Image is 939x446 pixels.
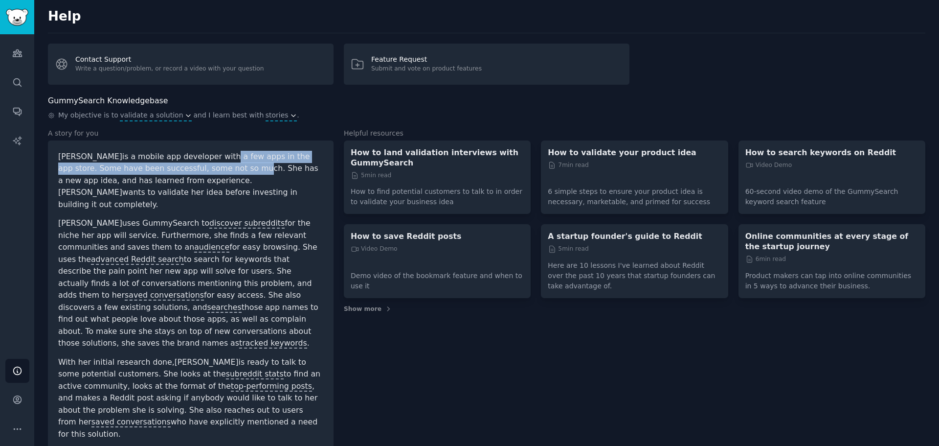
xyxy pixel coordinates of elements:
span: stories [266,110,289,120]
div: Submit and vote on product features [371,65,482,73]
div: . [48,110,925,121]
p: [PERSON_NAME] is a mobile app developer with a few apps in the app store. Some have been successf... [58,151,323,211]
span: validate a solution [120,110,183,120]
a: How to save Reddit posts [351,231,524,241]
button: validate a solution [120,110,192,120]
h2: Help [48,9,925,24]
a: Online communities at every stage of the startup journey [745,231,918,252]
a: A startup founder's guide to Reddit [548,231,721,241]
span: and I learn best with [194,110,264,121]
a: How to land validation interviews with GummySearch [351,147,524,168]
span: Video Demo [745,161,792,170]
span: Video Demo [351,245,398,254]
a: How to search keywords on Reddit [745,147,918,158]
p: Product makers can tap into online communities in 5 ways to advance their business. [745,264,918,291]
span: subreddit stats [226,369,284,379]
span: saved conversations [91,417,171,427]
p: Demo video of the bookmark feature and when to use it [351,264,524,291]
span: tracked keywords [239,338,307,349]
a: Contact SupportWrite a question/problem, or record a video with your question [48,44,334,85]
span: top-performing posts [231,381,312,392]
span: Show more [344,305,381,314]
span: 6 min read [745,255,786,264]
a: How to validate your product idea [548,147,721,158]
p: [PERSON_NAME] uses GummySearch to for the niche her app will service. Furthermore, she finds a fe... [58,217,323,350]
span: saved conversations [125,290,204,301]
a: Feature RequestSubmit and vote on product features [344,44,629,85]
p: 6 simple steps to ensure your product idea is necessary, marketable, and primed for success [548,180,721,207]
span: advanced Reddit search [91,255,184,265]
span: 5 min read [548,245,588,254]
button: stories [266,110,297,120]
div: Feature Request [371,54,482,65]
span: 7 min read [548,161,588,170]
p: With her initial research done, [PERSON_NAME] is ready to talk to some potential customers. She l... [58,356,323,441]
span: 5 min read [351,171,391,180]
p: How to find potential customers to talk to in order to validate your business idea [351,180,524,207]
h3: Helpful resources [344,128,925,139]
img: GummySearch logo [6,9,28,26]
span: searches [207,303,241,313]
h2: GummySearch Knowledgebase [48,95,168,107]
h3: A story for you [48,128,334,139]
span: My objective is to [58,110,118,121]
p: Here are 10 lessons I've learned about Reddit over the past 10 years that startup founders can ta... [548,254,721,291]
span: discover subreddits [209,218,285,229]
p: 60-second video demo of the GummySearch keyword search feature [745,180,918,207]
span: audience [194,242,229,253]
